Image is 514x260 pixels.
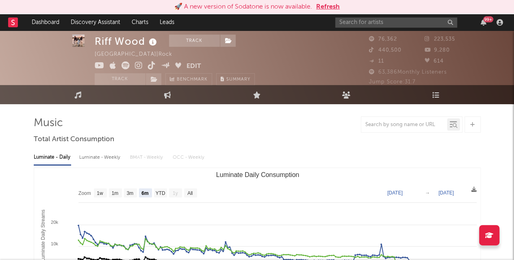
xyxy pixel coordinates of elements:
[481,19,486,26] button: 99+
[51,241,58,246] text: 10k
[425,48,450,53] span: 9,280
[187,190,193,196] text: All
[154,14,180,31] a: Leads
[216,171,299,178] text: Luminate Daily Consumption
[95,73,145,85] button: Track
[425,37,455,42] span: 223,535
[78,190,91,196] text: Zoom
[51,220,58,225] text: 20k
[155,190,165,196] text: YTD
[177,75,208,85] span: Benchmark
[438,190,454,196] text: [DATE]
[425,190,430,196] text: →
[387,190,403,196] text: [DATE]
[172,190,178,196] text: 1y
[369,37,397,42] span: 76,362
[26,14,65,31] a: Dashboard
[216,73,255,85] button: Summary
[316,2,340,12] button: Refresh
[97,190,103,196] text: 1w
[369,70,447,75] span: 63,386 Monthly Listeners
[174,2,312,12] div: 🚀 A new version of Sodatone is now available.
[79,151,122,164] div: Luminate - Weekly
[126,14,154,31] a: Charts
[34,135,114,144] span: Total Artist Consumption
[126,190,133,196] text: 3m
[369,79,416,85] span: Jump Score: 31.7
[187,61,201,72] button: Edit
[95,50,182,59] div: [GEOGRAPHIC_DATA] | Rock
[34,151,71,164] div: Luminate - Daily
[226,77,250,82] span: Summary
[361,122,447,128] input: Search by song name or URL
[369,59,384,64] span: 11
[141,190,148,196] text: 6m
[111,190,118,196] text: 1m
[369,48,401,53] span: 440,500
[95,35,159,48] div: Riff Wood
[335,17,457,28] input: Search for artists
[65,14,126,31] a: Discovery Assistant
[483,16,493,22] div: 99 +
[169,35,220,47] button: Track
[165,73,212,85] a: Benchmark
[425,59,444,64] span: 614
